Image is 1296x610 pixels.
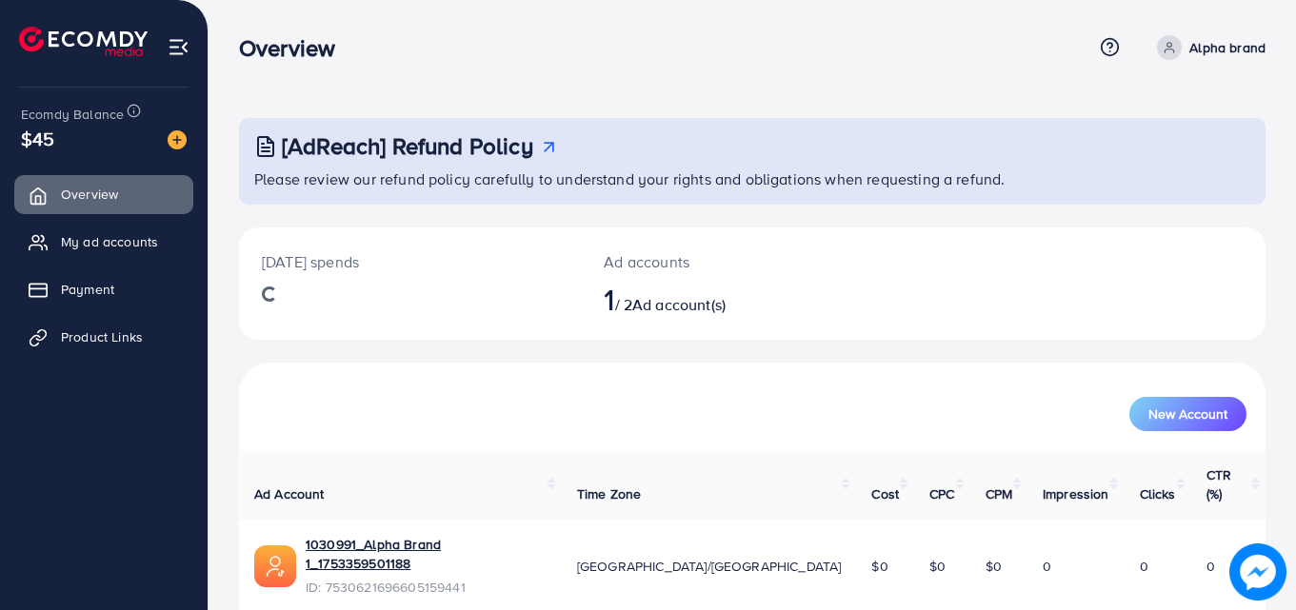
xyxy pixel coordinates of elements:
[168,130,187,149] img: image
[1140,557,1148,576] span: 0
[986,484,1012,503] span: CPM
[1129,397,1246,431] button: New Account
[604,250,815,273] p: Ad accounts
[1149,35,1266,60] a: Alpha brand
[21,125,54,152] span: $45
[929,557,946,576] span: $0
[1206,465,1231,503] span: CTR (%)
[1043,484,1109,503] span: Impression
[986,557,1002,576] span: $0
[254,167,1254,190] p: Please review our refund policy carefully to understand your rights and obligations when requesti...
[871,484,899,503] span: Cost
[1140,484,1176,503] span: Clicks
[21,105,124,124] span: Ecomdy Balance
[61,185,118,204] span: Overview
[61,327,143,346] span: Product Links
[604,277,614,321] span: 1
[1206,557,1215,576] span: 0
[254,484,325,503] span: Ad Account
[306,535,547,574] a: 1030991_Alpha Brand 1_1753359501188
[14,270,193,308] a: Payment
[1230,544,1286,600] img: image
[61,232,158,251] span: My ad accounts
[14,318,193,356] a: Product Links
[61,280,114,299] span: Payment
[1189,36,1266,59] p: Alpha brand
[577,557,842,576] span: [GEOGRAPHIC_DATA]/[GEOGRAPHIC_DATA]
[871,557,887,576] span: $0
[262,250,558,273] p: [DATE] spends
[239,34,350,62] h3: Overview
[929,484,954,503] span: CPC
[1043,557,1051,576] span: 0
[604,281,815,317] h2: / 2
[577,484,641,503] span: Time Zone
[282,132,533,160] h3: [AdReach] Refund Policy
[14,175,193,213] a: Overview
[14,223,193,261] a: My ad accounts
[168,36,189,58] img: menu
[19,27,148,56] img: logo
[1148,407,1227,421] span: New Account
[632,294,726,315] span: Ad account(s)
[254,545,296,587] img: ic-ads-acc.e4c84228.svg
[306,578,547,597] span: ID: 7530621696605159441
